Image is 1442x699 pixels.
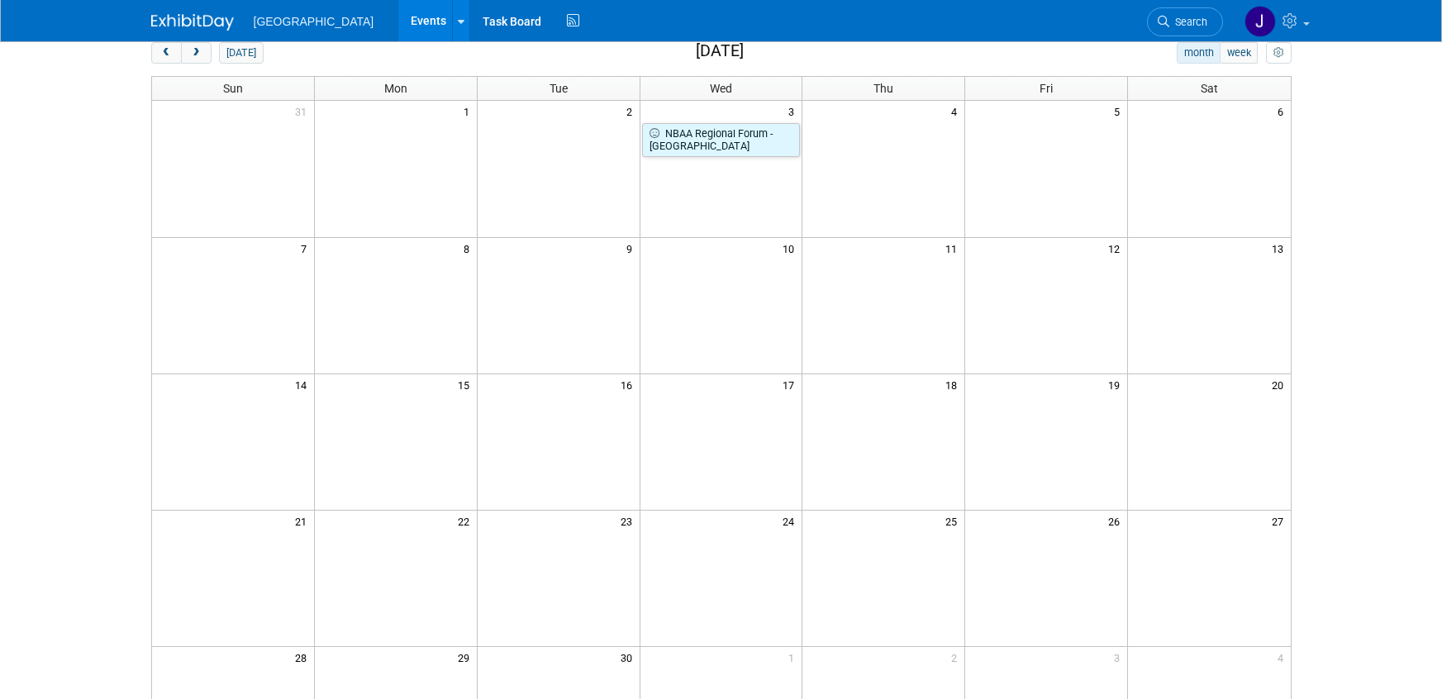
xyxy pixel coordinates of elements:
span: 23 [619,511,640,531]
span: 7 [299,238,314,259]
span: Sat [1201,82,1218,95]
span: 10 [781,238,802,259]
span: 31 [293,101,314,121]
span: Mon [384,82,407,95]
span: 24 [781,511,802,531]
span: 26 [1106,511,1127,531]
img: ExhibitDay [151,14,234,31]
span: 19 [1106,374,1127,395]
span: 14 [293,374,314,395]
span: 29 [456,647,477,668]
span: 21 [293,511,314,531]
button: prev [151,42,182,64]
i: Personalize Calendar [1273,48,1284,59]
span: 13 [1270,238,1291,259]
span: 2 [625,101,640,121]
button: [DATE] [219,42,263,64]
span: 28 [293,647,314,668]
span: 4 [1276,647,1291,668]
span: [GEOGRAPHIC_DATA] [254,15,374,28]
span: 18 [944,374,964,395]
span: Tue [550,82,568,95]
span: 6 [1276,101,1291,121]
span: 3 [787,101,802,121]
span: 8 [462,238,477,259]
span: 12 [1106,238,1127,259]
span: 9 [625,238,640,259]
span: Wed [710,82,732,95]
button: myCustomButton [1266,42,1291,64]
span: 2 [949,647,964,668]
span: 27 [1270,511,1291,531]
span: 4 [949,101,964,121]
button: week [1220,42,1258,64]
a: Search [1147,7,1223,36]
span: 17 [781,374,802,395]
img: Jessica Belcher [1244,6,1276,37]
span: Thu [873,82,893,95]
h2: [DATE] [696,42,744,60]
a: NBAA Regional Forum - [GEOGRAPHIC_DATA] [642,123,801,157]
span: 20 [1270,374,1291,395]
span: 1 [787,647,802,668]
span: 25 [944,511,964,531]
span: 3 [1112,647,1127,668]
span: 22 [456,511,477,531]
span: 1 [462,101,477,121]
button: month [1177,42,1221,64]
span: Search [1169,16,1207,28]
span: 30 [619,647,640,668]
span: 15 [456,374,477,395]
span: Fri [1040,82,1053,95]
span: Sun [223,82,243,95]
span: 16 [619,374,640,395]
button: next [181,42,212,64]
span: 11 [944,238,964,259]
span: 5 [1112,101,1127,121]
